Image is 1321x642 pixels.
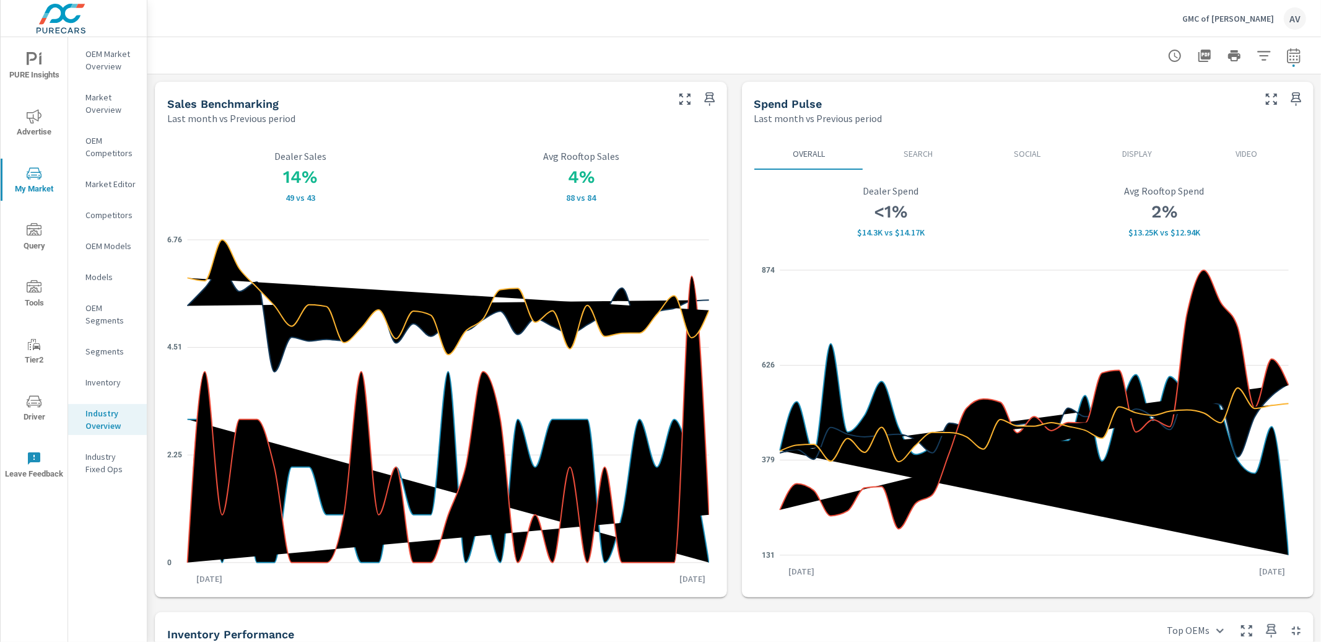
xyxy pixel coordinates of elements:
button: Apply Filters [1252,43,1276,68]
p: [DATE] [1250,565,1294,578]
div: OEM Market Overview [68,45,147,76]
p: Industry Overview [85,407,137,432]
p: 88 vs 84 [448,193,715,203]
p: Models [85,271,137,283]
text: 0 [167,558,172,567]
div: nav menu [1,37,68,493]
div: Segments [68,342,147,361]
h5: Inventory Performance [167,628,294,641]
p: Competitors [85,209,137,221]
p: Social [983,147,1073,160]
div: Market Editor [68,175,147,193]
p: $13,250 vs $12,943 [1035,227,1294,237]
p: Video [1201,147,1291,160]
span: Save this to your personalized report [1286,89,1306,109]
text: 2.25 [167,451,182,459]
div: Competitors [68,206,147,224]
p: Industry Fixed Ops [85,451,137,475]
div: Models [68,268,147,286]
p: 49 vs 43 [167,193,434,203]
text: 4.51 [167,343,182,352]
span: Advertise [4,109,64,139]
div: OEM Models [68,237,147,255]
p: Avg Rooftop Sales [448,151,715,162]
button: Select Date Range [1281,43,1306,68]
p: $14,303 vs $14,174 [762,227,1021,237]
p: OEM Market Overview [85,48,137,73]
button: Make Fullscreen [1237,621,1257,641]
span: PURE Insights [4,52,64,82]
h5: Spend Pulse [754,97,822,110]
p: OEM Competitors [85,134,137,159]
p: OEM Segments [85,302,137,327]
div: Industry Fixed Ops [68,447,147,478]
p: Segments [85,345,137,358]
p: GMC of [PERSON_NAME] [1182,13,1274,24]
h3: 2% [1035,201,1294,222]
p: Market Overview [85,91,137,116]
p: Market Editor [85,178,137,190]
div: Top OEMs [1159,620,1232,641]
p: Last month vs Previous period [167,111,295,126]
p: Search [873,147,963,160]
text: 626 [762,361,775,369]
p: Dealer Sales [167,151,434,162]
text: 6.76 [167,235,182,244]
h3: 14% [167,167,434,188]
span: Leave Feedback [4,451,64,481]
text: 874 [762,266,775,275]
button: "Export Report to PDF" [1192,43,1217,68]
div: Industry Overview [68,404,147,435]
p: [DATE] [780,565,823,578]
span: Query [4,223,64,253]
p: Inventory [85,376,137,389]
span: Tools [4,280,64,310]
div: AV [1284,7,1306,30]
div: OEM Segments [68,299,147,330]
div: Inventory [68,373,147,392]
p: Overall [764,147,854,160]
p: OEM Models [85,240,137,252]
span: Driver [4,394,64,424]
p: Last month vs Previous period [754,111,883,126]
p: Display [1092,147,1182,160]
button: Make Fullscreen [675,89,695,109]
div: Market Overview [68,88,147,119]
button: Make Fullscreen [1262,89,1281,109]
span: Save this to your personalized report [700,89,720,109]
p: [DATE] [671,573,715,585]
button: Minimize Widget [1286,621,1306,641]
p: [DATE] [188,573,231,585]
div: OEM Competitors [68,131,147,162]
p: Dealer Spend [762,185,1021,196]
text: 379 [762,455,775,464]
h3: 4% [448,167,715,188]
text: 131 [762,551,775,560]
button: Print Report [1222,43,1247,68]
p: Avg Rooftop Spend [1035,185,1294,196]
span: Tier2 [4,337,64,367]
span: Save this to your personalized report [1262,621,1281,641]
h5: Sales Benchmarking [167,97,279,110]
span: My Market [4,166,64,196]
h3: <1% [762,201,1021,222]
